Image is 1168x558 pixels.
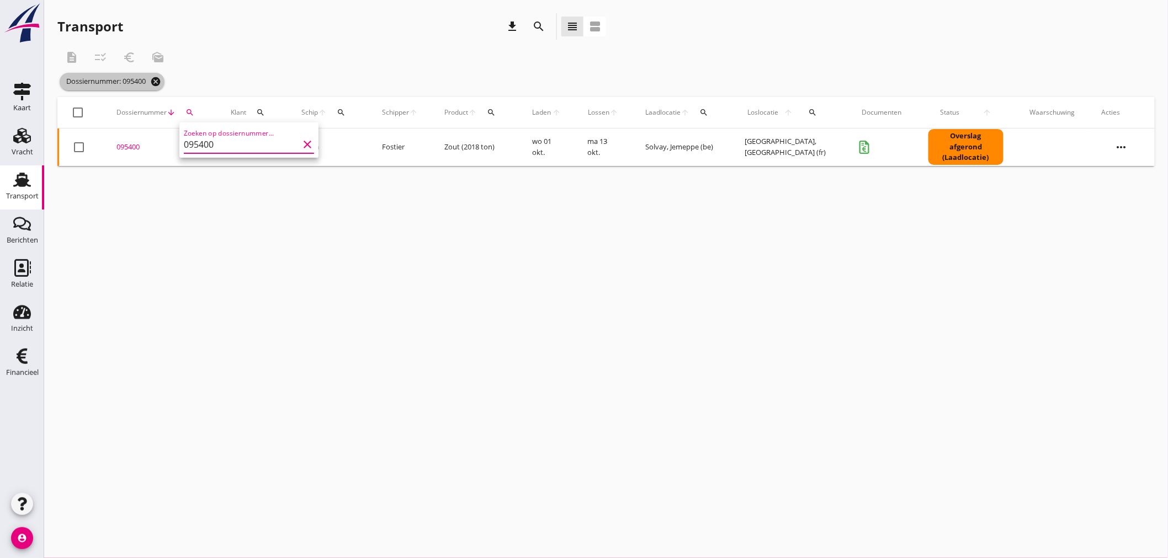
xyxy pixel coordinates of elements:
td: Solvay, Jemeppe (be) [632,128,731,166]
i: arrow_downward [167,108,176,117]
span: Dossiernummer: 095400 [60,73,164,90]
input: Zoeken op dossiernummer... [184,136,299,153]
span: Product [444,108,468,117]
span: Schipper [382,108,409,117]
i: arrow_upward [781,108,795,117]
div: Transport [6,192,39,200]
td: Fostier [369,128,431,166]
div: Klant [231,99,275,126]
td: Mylla [288,128,369,166]
span: Lossen [588,108,610,117]
i: arrow_upward [409,108,418,117]
i: search [185,108,194,117]
i: arrow_upward [551,108,561,117]
i: clear [301,138,314,151]
div: Berichten [7,237,38,244]
td: wo 01 okt. [519,128,575,166]
div: Acties [1102,108,1142,117]
span: Dossiernummer [116,108,167,117]
i: arrow_upward [681,108,689,117]
i: arrow_upward [318,108,327,117]
div: Waarschuwing [1030,108,1075,117]
img: logo-small.a267ee39.svg [2,3,42,44]
div: Financieel [6,369,39,376]
i: search [809,108,817,117]
td: Zout (2018 ton) [431,128,519,166]
i: arrow_upward [468,108,477,117]
div: Relatie [11,281,33,288]
span: Schip [301,108,318,117]
i: view_headline [566,20,579,33]
i: search [699,108,708,117]
span: Laadlocatie [645,108,681,117]
div: Kaart [13,104,31,111]
i: search [532,20,545,33]
i: search [487,108,496,117]
div: 095400 [116,142,204,153]
i: search [256,108,265,117]
i: view_agenda [588,20,602,33]
i: arrow_upward [609,108,619,117]
i: download [506,20,519,33]
div: Vracht [12,148,33,155]
td: [GEOGRAPHIC_DATA], [GEOGRAPHIC_DATA] (fr) [731,128,849,166]
i: more_horiz [1106,132,1137,163]
i: account_circle [11,527,33,549]
i: arrow_upward [971,108,1004,117]
i: search [337,108,346,117]
div: Documenten [862,108,902,117]
span: Laden [532,108,551,117]
span: Loslocatie [745,108,781,117]
div: Transport [57,18,123,35]
i: cancel [150,76,161,87]
span: Status [928,108,971,117]
div: Inzicht [11,325,33,332]
div: Overslag afgerond (Laadlocatie) [928,129,1004,165]
td: ma 13 okt. [575,128,633,166]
